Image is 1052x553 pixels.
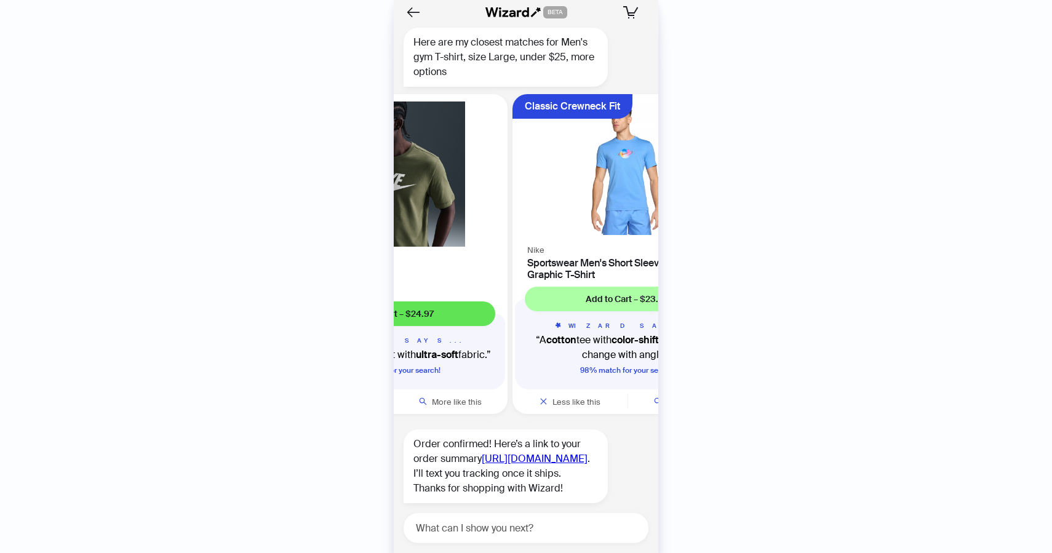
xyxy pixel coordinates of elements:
span: close [540,397,548,405]
button: Back [404,2,423,22]
div: Here are my closest matches for Men's gym T-shirt, size Large, under $25, more options [404,28,608,87]
q: A tee with that change with angles [525,333,730,362]
b: ultra-soft [416,348,458,361]
h5: WIZARD SAYS... [525,321,730,330]
button: More like this [393,389,508,414]
span: 98 % match for your search! [580,365,675,375]
span: search [654,397,662,405]
span: Nike [527,245,544,255]
span: More like this [432,397,482,407]
span: BETA [543,6,567,18]
span: search [419,397,427,405]
span: Add to Cart – $23.99 [586,293,669,304]
img: Sportswear Men's Short Sleeve Crewneck Graphic T-Shirt [520,101,735,235]
span: Less like this [552,397,600,407]
div: Classic Crewneck Fit [525,94,620,119]
b: cotton [546,333,576,346]
b: color-shift graphics [612,333,702,346]
a: [URL][DOMAIN_NAME] [482,452,588,465]
h4: Sportswear Men's Short Sleeve Crewneck Graphic T-Shirt [527,257,728,280]
div: Order confirmed! Here’s a link to your order summary . I’ll text you tracking once it ships. Than... [404,429,608,503]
